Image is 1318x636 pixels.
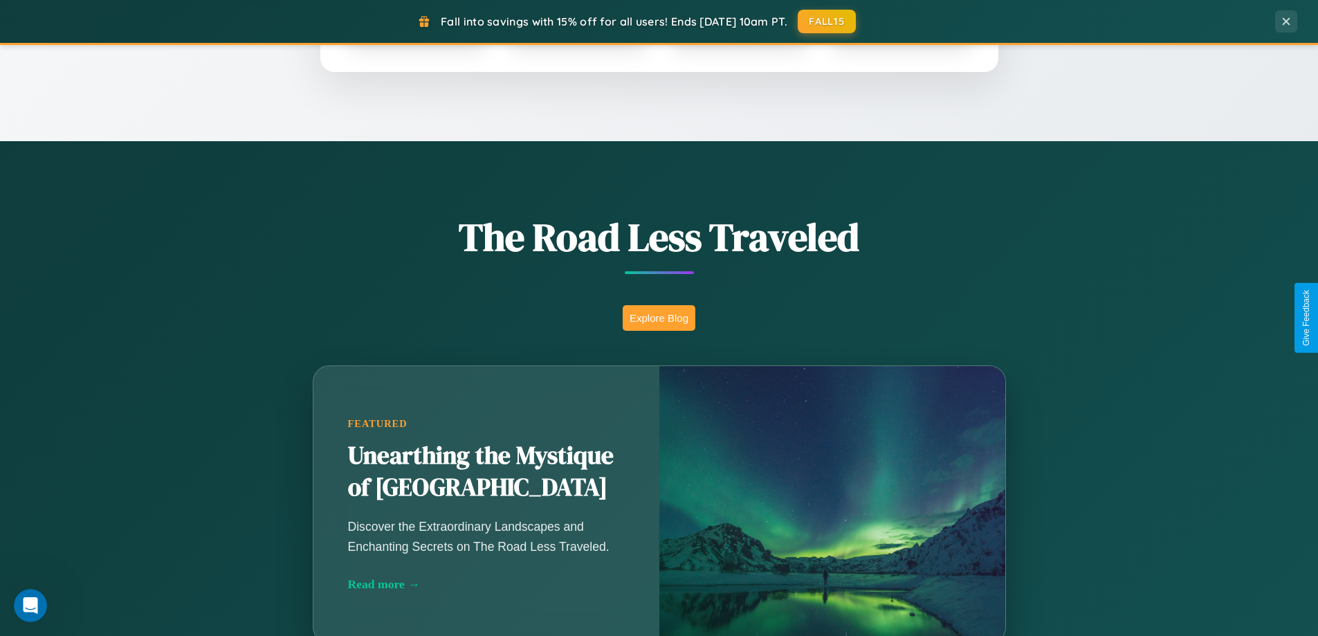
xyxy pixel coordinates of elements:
span: Fall into savings with 15% off for all users! Ends [DATE] 10am PT. [441,15,787,28]
h2: Unearthing the Mystique of [GEOGRAPHIC_DATA] [348,440,625,504]
iframe: Intercom live chat [14,589,47,622]
h1: The Road Less Traveled [244,210,1074,264]
button: Explore Blog [623,305,695,331]
div: Read more → [348,577,625,592]
button: FALL15 [798,10,856,33]
div: Featured [348,418,625,430]
div: Give Feedback [1301,290,1311,346]
p: Discover the Extraordinary Landscapes and Enchanting Secrets on The Road Less Traveled. [348,517,625,556]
